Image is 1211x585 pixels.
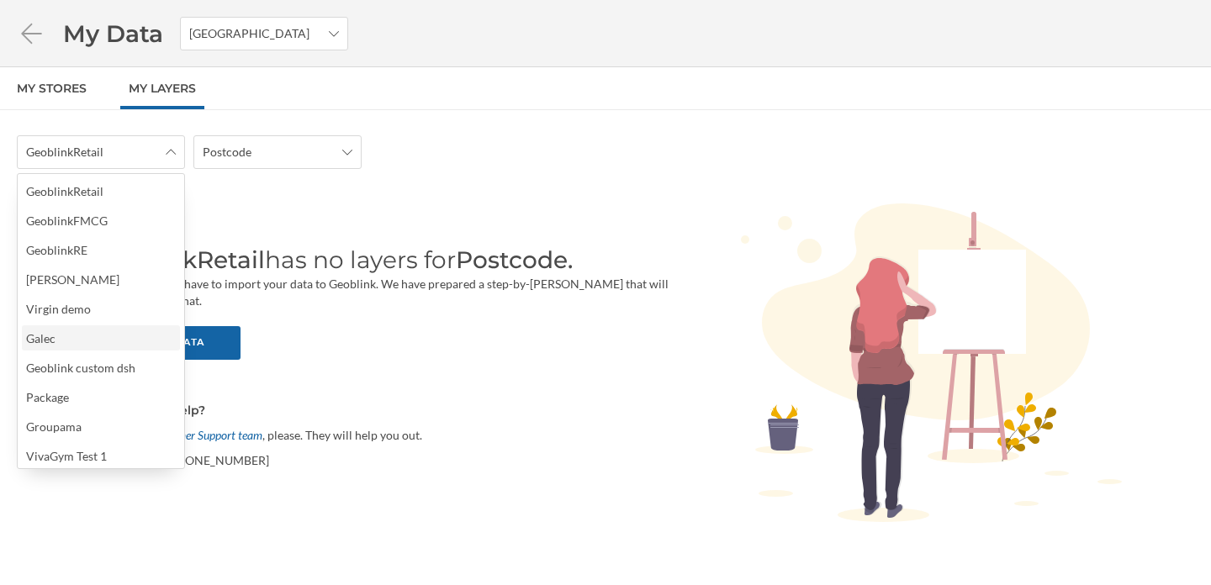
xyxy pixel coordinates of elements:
[26,419,82,434] div: Groupama
[89,402,669,419] h4: Do you need help?
[89,452,669,469] p: Prefer to call? [PHONE_NUMBER]
[26,213,108,228] div: GeoblinkFMCG
[26,390,69,404] div: Package
[26,243,87,257] div: GeoblinkRE
[189,25,309,42] span: [GEOGRAPHIC_DATA]
[89,427,669,444] p: , please. They will help you out.
[26,331,56,345] div: Galec
[26,184,103,198] div: GeoblinkRetail
[203,144,251,161] span: Postcode
[456,245,573,274] strong: Postcode.
[35,12,96,27] span: Support
[89,244,669,276] h1: has no layers for
[8,67,95,109] a: My Stores
[63,18,163,50] span: My Data
[120,67,204,109] a: My Layers
[89,276,669,309] p: To get started you have to import your data to Geoblink. We have prepared a step-by-[PERSON_NAME]...
[26,361,135,375] div: Geoblink custom dsh
[26,302,91,316] div: Virgin demo
[26,272,119,287] div: [PERSON_NAME]
[26,144,103,161] span: GeoblinkRetail
[26,449,107,463] div: VivaGym Test 1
